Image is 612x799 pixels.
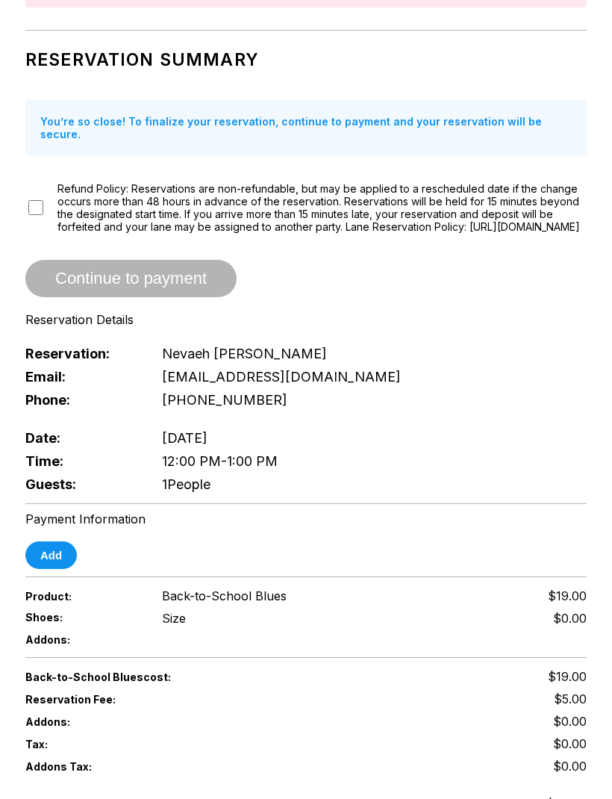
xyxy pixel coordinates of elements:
[25,430,137,446] span: Date:
[25,715,137,728] span: Addons:
[553,759,587,774] span: $0.00
[162,453,278,469] span: 12:00 PM - 1:00 PM
[25,671,306,683] span: Back-to-School Blues cost:
[25,392,137,408] span: Phone:
[25,512,587,526] div: Payment Information
[25,346,137,361] span: Reservation:
[25,738,137,750] span: Tax:
[162,476,210,492] span: 1 People
[554,691,587,706] span: $5.00
[25,590,137,603] span: Product:
[162,392,287,408] span: [PHONE_NUMBER]
[553,611,587,626] div: $0.00
[548,669,587,684] span: $19.00
[25,100,587,155] div: You’re so close! To finalize your reservation, continue to payment and your reservation will be s...
[25,693,306,706] span: Reservation Fee:
[25,760,137,773] span: Addons Tax:
[25,369,137,385] span: Email:
[162,346,327,361] span: Nevaeh [PERSON_NAME]
[162,430,207,446] span: [DATE]
[162,588,287,603] span: Back-to-School Blues
[25,611,137,624] span: Shoes:
[553,714,587,729] span: $0.00
[25,476,137,492] span: Guests:
[162,611,186,626] div: Size
[548,588,587,603] span: $19.00
[25,633,137,646] span: Addons:
[25,541,77,569] button: Add
[162,369,401,385] span: [EMAIL_ADDRESS][DOMAIN_NAME]
[57,182,587,233] span: Refund Policy: Reservations are non-refundable, but may be applied to a rescheduled date if the c...
[25,49,587,70] h1: Reservation Summary
[553,736,587,751] span: $0.00
[25,453,137,469] span: Time:
[25,312,587,327] div: Reservation Details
